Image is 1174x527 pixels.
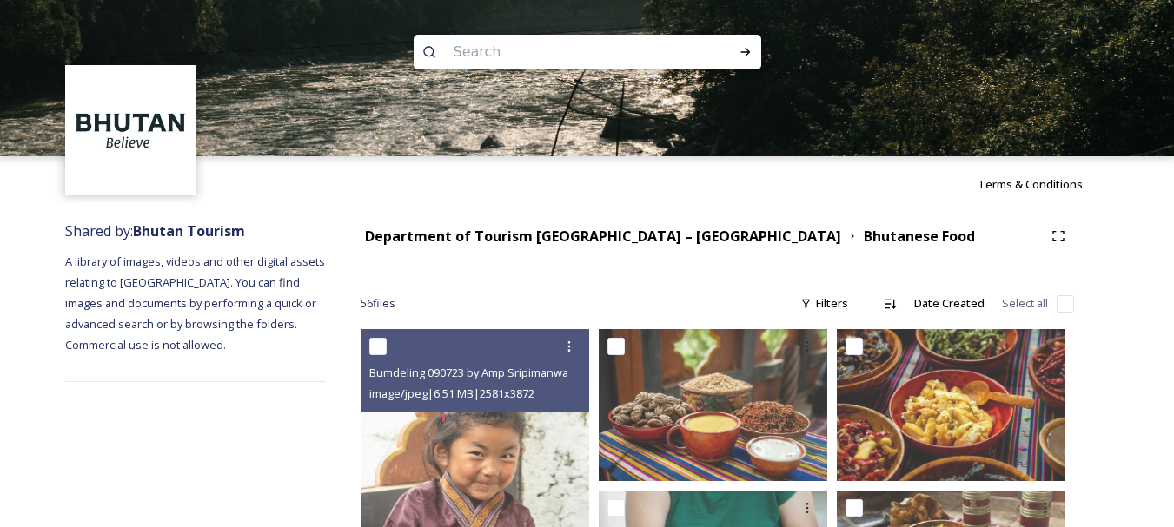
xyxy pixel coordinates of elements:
[978,174,1109,194] a: Terms & Conditions
[361,295,395,312] span: 56 file s
[905,287,993,320] div: Date Created
[1002,295,1048,312] span: Select all
[864,227,975,246] strong: Bhutanese Food
[133,221,245,240] strong: Bhutan Tourism
[978,176,1083,192] span: Terms & Conditions
[445,33,683,71] input: Search
[837,329,1065,481] img: Bumdeling 090723 by Amp Sripimanwat-9.jpg
[65,254,328,352] span: A library of images, videos and other digital assets relating to [GEOGRAPHIC_DATA]. You can find ...
[369,385,534,401] span: image/jpeg | 6.51 MB | 2581 x 3872
[599,329,827,481] img: Bumdeling 090723 by Amp Sripimanwat-19.jpg
[365,227,841,246] strong: Department of Tourism [GEOGRAPHIC_DATA] – [GEOGRAPHIC_DATA]
[68,68,194,194] img: BT_Logo_BB_Lockup_CMYK_High%2520Res.jpg
[369,364,612,380] span: Bumdeling 090723 by Amp Sripimanwat-160.jpg
[65,221,245,240] span: Shared by:
[792,287,857,320] div: Filters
